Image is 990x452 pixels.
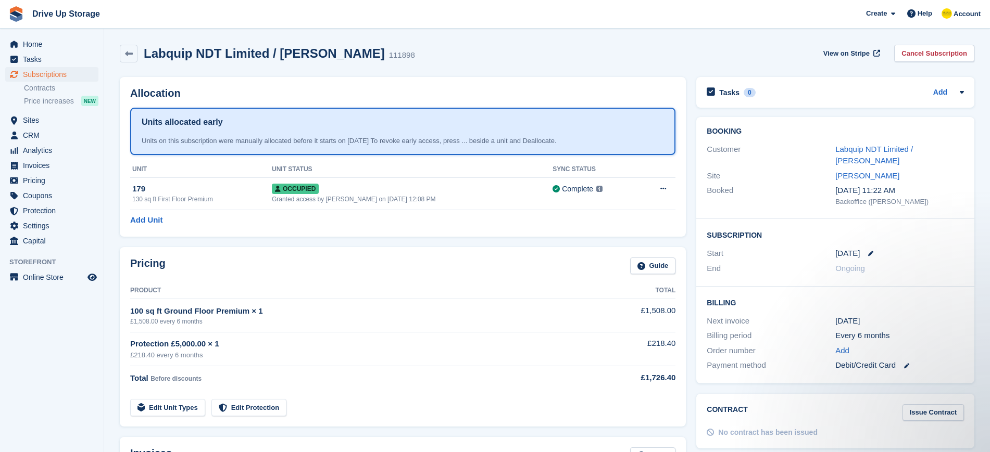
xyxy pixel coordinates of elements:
h2: Contract [707,404,748,421]
div: NEW [81,96,98,106]
th: Sync Status [553,161,638,178]
img: icon-info-grey-7440780725fd019a000dd9b08b2336e03edf1995a4989e88bcd33f0948082b44.svg [596,186,603,192]
a: menu [5,128,98,143]
a: menu [5,158,98,173]
a: Guide [630,257,676,275]
h2: Booking [707,127,964,136]
th: Unit [130,161,272,178]
td: £1,508.00 [577,299,676,332]
a: menu [5,67,98,82]
h1: Units allocated early [142,116,223,128]
span: Invoices [23,158,85,173]
span: Coupons [23,188,85,203]
div: End [707,263,835,275]
h2: Tasks [719,88,740,97]
a: menu [5,37,98,51]
div: £1,726.40 [577,372,676,384]
a: [PERSON_NAME] [835,171,899,180]
h2: Labquip NDT Limited / [PERSON_NAME] [144,46,385,60]
div: 179 [132,183,272,195]
span: Ongoing [835,264,865,273]
div: £1,508.00 every 6 months [130,317,577,326]
span: Before discounts [151,375,202,382]
div: Booked [707,185,835,206]
div: Every 6 months [835,330,964,342]
a: Labquip NDT Limited / [PERSON_NAME] [835,145,913,165]
a: Add Unit [130,214,162,226]
div: Customer [707,144,835,167]
a: menu [5,270,98,285]
div: Start [707,248,835,260]
th: Product [130,282,577,299]
span: Tasks [23,52,85,67]
td: £218.40 [577,332,676,366]
span: Total [130,373,148,382]
h2: Subscription [707,229,964,240]
div: 111898 [389,49,415,61]
span: Sites [23,113,85,127]
div: Backoffice ([PERSON_NAME]) [835,197,964,207]
span: Occupied [272,184,319,194]
span: Price increases [24,96,74,106]
span: Help [918,8,932,19]
a: menu [5,188,98,203]
div: Complete [562,184,593,195]
a: menu [5,173,98,188]
div: Order number [707,345,835,357]
span: Settings [23,218,85,233]
div: Units on this subscription were manually allocated before it starts on [DATE] To revoke early acc... [142,136,664,146]
a: Price increases NEW [24,95,98,107]
div: No contract has been issued [718,427,818,438]
a: Drive Up Storage [28,5,104,22]
a: Cancel Subscription [894,45,974,62]
div: Payment method [707,359,835,371]
div: [DATE] 11:22 AM [835,185,964,197]
a: menu [5,143,98,158]
a: Edit Unit Types [130,399,205,416]
span: Capital [23,234,85,248]
a: View on Stripe [819,45,882,62]
th: Total [577,282,676,299]
span: Storefront [9,257,104,267]
div: [DATE] [835,315,964,327]
span: Create [866,8,887,19]
div: Site [707,170,835,182]
img: stora-icon-8386f47178a22dfd0bd8f6a31ec36ba5ce8667c1dd55bd0f319d3a0aa187defe.svg [8,6,24,22]
span: Online Store [23,270,85,285]
h2: Pricing [130,257,166,275]
a: menu [5,113,98,127]
div: 100 sq ft Ground Floor Premium × 1 [130,305,577,317]
h2: Billing [707,297,964,307]
a: menu [5,234,98,248]
div: 130 sq ft First Floor Premium [132,195,272,204]
th: Unit Status [272,161,553,178]
div: Debit/Credit Card [835,359,964,371]
a: Add [933,87,947,99]
a: Issue Contract [903,404,964,421]
div: Protection £5,000.00 × 1 [130,338,577,350]
a: Contracts [24,83,98,93]
div: Next invoice [707,315,835,327]
a: menu [5,218,98,233]
span: Home [23,37,85,51]
div: Granted access by [PERSON_NAME] on [DATE] 12:08 PM [272,195,553,204]
div: 0 [744,88,756,97]
div: £218.40 every 6 months [130,350,577,360]
h2: Allocation [130,87,675,99]
a: Preview store [86,271,98,283]
a: menu [5,203,98,218]
span: Pricing [23,173,85,188]
span: Account [954,9,981,19]
span: Subscriptions [23,67,85,82]
div: Billing period [707,330,835,342]
a: menu [5,52,98,67]
a: Edit Protection [211,399,286,416]
span: View on Stripe [823,48,870,59]
span: Protection [23,203,85,218]
span: CRM [23,128,85,143]
img: Crispin Vitoria [942,8,952,19]
a: Add [835,345,849,357]
span: Analytics [23,143,85,158]
time: 2025-10-02 23:00:00 UTC [835,248,860,260]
